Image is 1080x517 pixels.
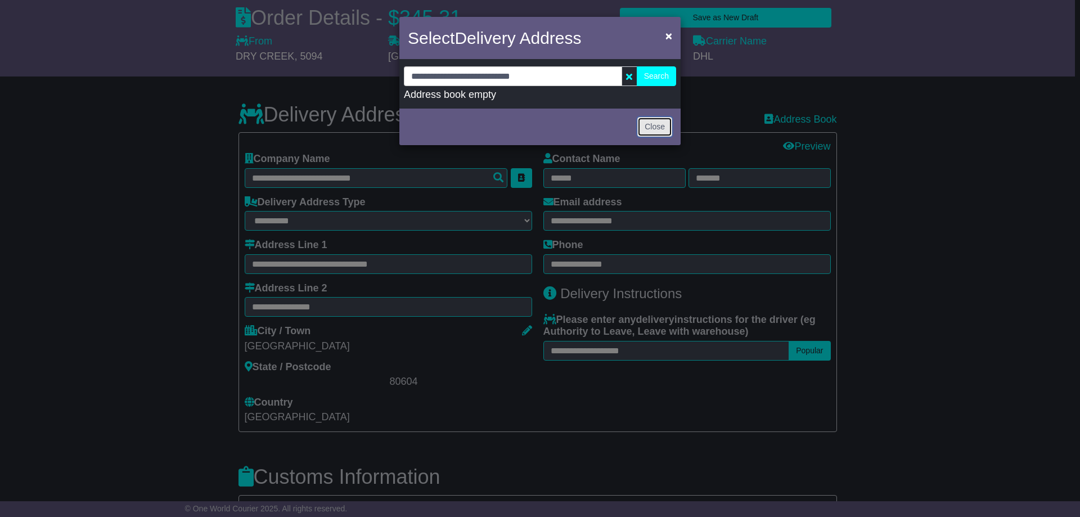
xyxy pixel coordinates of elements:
button: Search [637,66,676,86]
button: Close [637,117,672,137]
div: Address book empty [404,89,676,101]
span: Delivery [454,29,515,47]
h4: Select [408,25,582,51]
span: Address [519,29,581,47]
button: Close [660,24,678,47]
span: × [665,29,672,42]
